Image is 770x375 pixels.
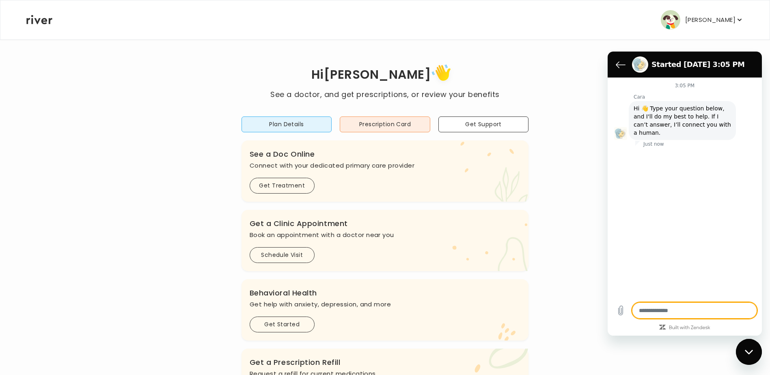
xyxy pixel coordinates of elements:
p: Get help with anxiety, depression, and more [250,299,521,310]
h3: Get a Clinic Appointment [250,218,521,229]
p: [PERSON_NAME] [685,14,735,26]
p: See a doctor, and get prescriptions, or review your benefits [270,89,499,100]
h3: See a Doc Online [250,149,521,160]
img: user avatar [661,10,680,30]
button: Get Started [250,317,315,332]
button: Get Treatment [250,178,315,194]
button: user avatar[PERSON_NAME] [661,10,744,30]
p: Connect with your dedicated primary care provider [250,160,521,171]
h3: Get a Prescription Refill [250,357,521,368]
button: Plan Details [242,116,332,132]
h1: Hi [PERSON_NAME] [270,62,499,89]
h3: Behavioral Health [250,287,521,299]
p: Book an appointment with a doctor near you [250,229,521,241]
button: Get Support [438,116,529,132]
iframe: Button to launch messaging window, conversation in progress [736,339,762,365]
button: Prescription Card [340,116,430,132]
iframe: Messaging window [608,52,762,336]
button: Schedule Visit [250,247,315,263]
